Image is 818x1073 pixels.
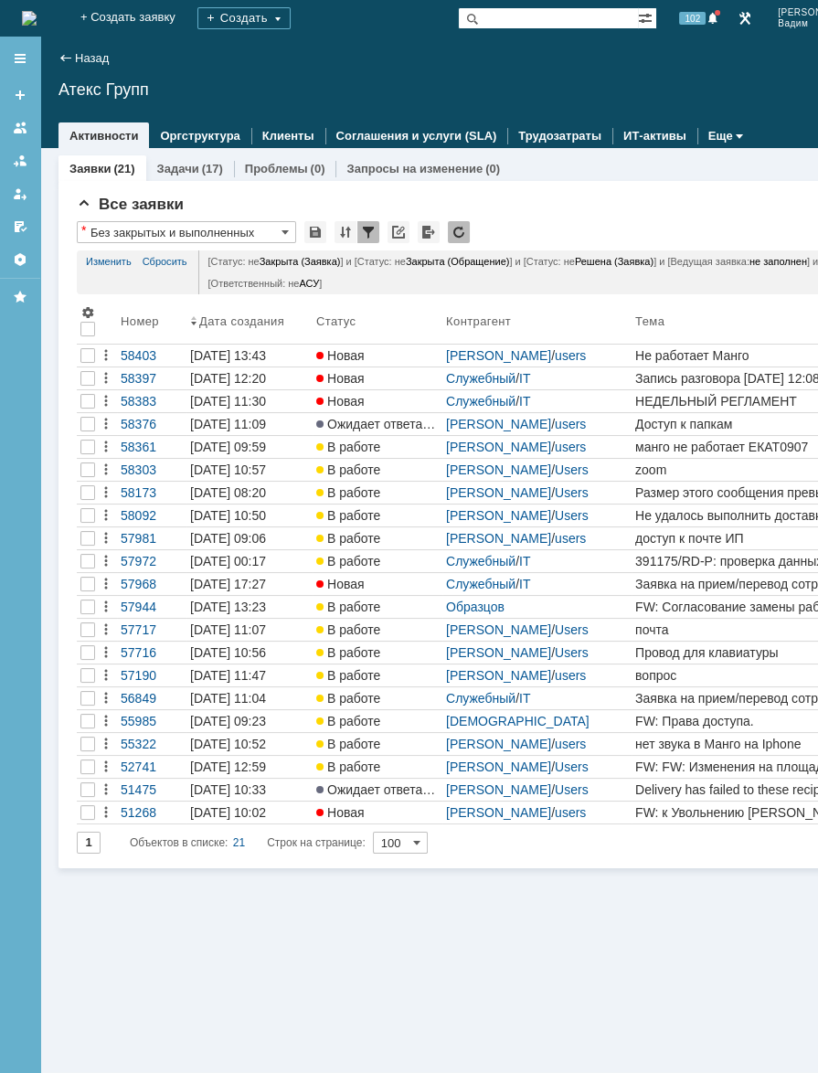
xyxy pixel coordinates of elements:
[190,348,266,363] div: [DATE] 13:43
[555,737,586,751] a: users
[446,440,551,454] a: [PERSON_NAME]
[5,245,35,274] a: Настройки
[446,782,551,797] a: [PERSON_NAME]
[446,645,628,660] div: /
[99,485,113,500] div: Действия
[446,348,628,363] div: /
[313,733,442,755] a: В работе
[77,196,184,213] span: Все заявки
[22,11,37,26] a: Перейти на домашнюю страницу
[388,221,409,243] div: Скопировать ссылку на список
[313,505,442,526] a: В работе
[117,802,186,823] a: 51268
[130,278,190,298] b: [DATE]
[519,691,530,706] a: IT
[5,146,35,175] a: Заявки в моей ответственности
[99,577,113,591] div: Действия
[555,485,589,500] a: Users
[186,710,313,732] a: [DATE] 09:23
[86,58,201,74] span: [PERSON_NAME]
[27,240,46,255] span: Тел
[190,554,266,568] div: [DATE] 00:17
[117,390,186,412] a: 58383
[446,760,551,774] a: [PERSON_NAME]
[121,600,183,614] div: 57944
[446,714,590,743] a: [DEMOGRAPHIC_DATA][PERSON_NAME]
[357,221,379,243] div: Фильтрация...
[734,7,756,29] a: Перейти в интерфейс администратора
[575,256,653,267] span: Решена (Заявка)
[313,802,442,823] a: Новая
[99,668,113,683] div: Действия
[190,600,266,614] div: [DATE] 13:23
[190,577,266,591] div: [DATE] 17:27
[5,212,35,241] a: Мои согласования
[29,116,463,131] span: - Базы устарели. Срок действия лицензии истек или скоро истечет
[199,314,288,328] div: Дата создания
[160,129,239,143] a: Оргструктура
[113,162,134,175] div: (21)
[446,485,551,500] a: [PERSON_NAME]
[29,231,457,246] span: Заполняемость полей (смотрим на почте отчёт "Пустые поля AD")
[90,465,212,481] b: [PERSON_NAME]
[313,596,442,618] a: В работе
[313,710,442,732] a: В работе
[80,305,95,320] span: Настройки
[708,129,733,143] a: Еще
[446,440,628,454] div: /
[190,371,266,386] div: [DATE] 12:20
[44,102,198,146] span: Z:\Отдел продаж\Ценообразование
[446,645,551,660] a: [PERSON_NAME]
[446,622,551,637] a: [PERSON_NAME]
[99,417,113,431] div: Действия
[316,691,380,706] span: В работе
[446,805,551,820] a: [PERSON_NAME]
[555,462,589,477] a: Users
[446,737,551,751] a: [PERSON_NAME]
[121,531,183,546] div: 57981
[37,255,266,299] h3: Записан разговор от
[101,533,104,547] span: :
[7,229,15,244] span: 1
[121,48,195,63] span: Kaspersky
[446,531,628,546] div: /
[190,805,266,820] div: [DATE] 10:02
[37,336,265,358] p: Кто звонил:
[121,485,183,500] div: 58173
[635,314,665,328] div: Тема
[117,573,186,595] a: 57968
[48,279,258,293] span: Выполнение задач на серверах
[446,371,515,386] a: Служебный
[77,29,87,44] span: C
[313,642,442,664] a: В работе
[316,531,380,546] span: В работе
[313,390,442,412] a: Новая
[121,691,183,706] div: 56849
[186,596,313,618] a: [DATE] 13:23
[446,622,628,637] div: /
[99,394,113,409] div: Действия
[13,29,40,44] span: USB
[446,600,551,629] a: Образцов [PERSON_NAME]
[446,554,628,568] div: /
[555,508,589,523] a: Users
[117,505,186,526] a: 58092
[121,577,183,591] div: 57968
[7,298,15,313] span: 1
[190,645,266,660] div: [DATE] 10:56
[99,531,113,546] div: Действия
[623,129,686,143] a: ИТ-активы
[14,103,116,117] b: [PERSON_NAME]
[117,482,186,504] a: 58173
[29,137,511,166] span: - Не включена защита. Не запущена программа защиты. Уровень постоянной защиты отличается от уровн...
[316,737,380,751] span: В работе
[313,482,442,504] a: В работе
[555,622,589,637] a: Users
[99,622,113,637] div: Действия
[117,302,186,345] th: Номер
[74,117,92,132] span: Ios
[186,302,313,345] th: Дата создания
[313,527,442,549] a: В работе
[316,645,380,660] span: В работе
[446,577,515,591] a: Служебный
